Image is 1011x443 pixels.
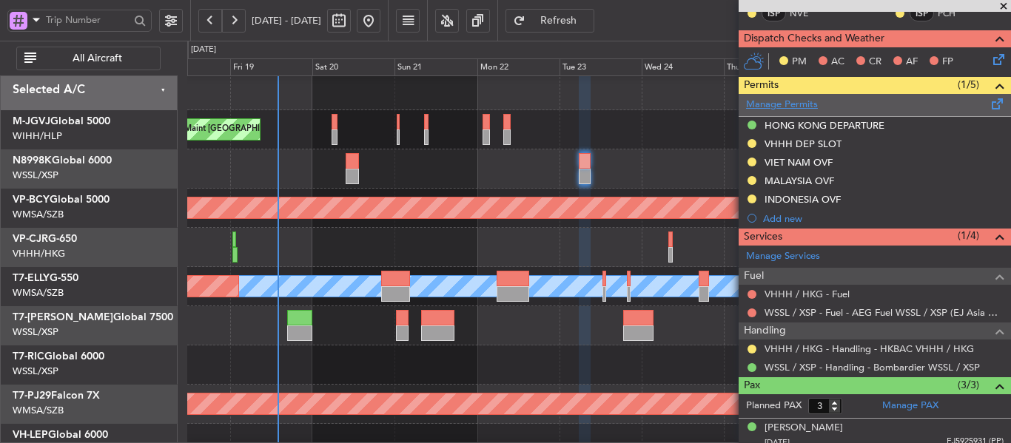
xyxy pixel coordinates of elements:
div: Thu 25 [724,58,806,76]
span: Fuel [744,268,764,285]
div: Sat 20 [312,58,394,76]
div: Planned Maint [GEOGRAPHIC_DATA] (Seletar) [152,118,326,141]
div: Add new [763,212,1004,225]
span: AF [906,55,918,70]
div: VIET NAM OVF [765,156,833,169]
a: WSSL/XSP [13,169,58,182]
a: VP-BCYGlobal 5000 [13,195,110,205]
span: T7-PJ29 [13,390,51,401]
span: (3/3) [958,377,979,393]
a: T7-PJ29Falcon 7X [13,390,100,401]
span: Refresh [528,16,589,26]
a: T7-[PERSON_NAME]Global 7500 [13,312,173,322]
div: ISP [762,5,786,21]
span: T7-[PERSON_NAME] [13,312,113,322]
a: WSSL/XSP [13,365,58,378]
a: WSSL/XSP [13,325,58,339]
span: VP-CJR [13,234,48,244]
div: Thu 18 [148,58,230,76]
span: VP-BCY [13,195,50,205]
div: Tue 23 [560,58,642,76]
a: Manage Permits [746,98,818,112]
a: VHHH / HKG - Handling - HKBAC VHHH / HKG [765,342,974,355]
button: Refresh [505,9,594,33]
a: Manage PAX [882,399,938,413]
span: Pax [744,377,760,394]
label: Planned PAX [746,399,802,413]
a: WSSL / XSP - Handling - Bombardier WSSL / XSP [765,361,980,373]
span: N8998K [13,155,52,166]
span: M-JGVJ [13,116,50,126]
a: NVE [790,7,823,20]
div: Fri 19 [230,58,312,76]
span: [DATE] - [DATE] [252,14,321,27]
span: Services [744,229,782,246]
a: WIHH/HLP [13,129,62,143]
span: Dispatch Checks and Weather [744,30,884,47]
div: ISP [910,5,934,21]
a: Manage Services [746,249,820,264]
div: MALAYSIA OVF [765,175,834,187]
a: N8998KGlobal 6000 [13,155,112,166]
div: Sun 21 [394,58,477,76]
span: Permits [744,77,779,94]
div: Wed 24 [642,58,724,76]
input: Trip Number [46,9,130,31]
a: M-JGVJGlobal 5000 [13,116,110,126]
a: VHHH / HKG - Fuel [765,288,850,300]
button: All Aircraft [16,47,161,70]
span: All Aircraft [39,53,155,64]
span: CR [869,55,881,70]
a: WMSA/SZB [13,208,64,221]
span: PM [792,55,807,70]
a: T7-RICGlobal 6000 [13,351,104,362]
span: AC [831,55,844,70]
a: WMSA/SZB [13,286,64,300]
span: FP [942,55,953,70]
a: PCH [938,7,971,20]
a: VHHH/HKG [13,247,65,260]
span: T7-RIC [13,351,44,362]
a: T7-ELLYG-550 [13,273,78,283]
span: Handling [744,322,786,339]
div: [PERSON_NAME] [765,421,843,436]
div: VHHH DEP SLOT [765,138,842,150]
span: (1/5) [958,77,979,92]
div: [DATE] [191,44,216,56]
div: INDONESIA OVF [765,193,841,206]
div: Mon 22 [477,58,560,76]
a: VH-LEPGlobal 6000 [13,430,108,440]
div: HONG KONG DEPARTURE [765,119,884,132]
a: WSSL / XSP - Fuel - AEG Fuel WSSL / XSP (EJ Asia Only) [765,306,1004,319]
span: T7-ELLY [13,273,50,283]
span: (1/4) [958,228,979,243]
a: WMSA/SZB [13,404,64,417]
a: VP-CJRG-650 [13,234,77,244]
span: VH-LEP [13,430,48,440]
